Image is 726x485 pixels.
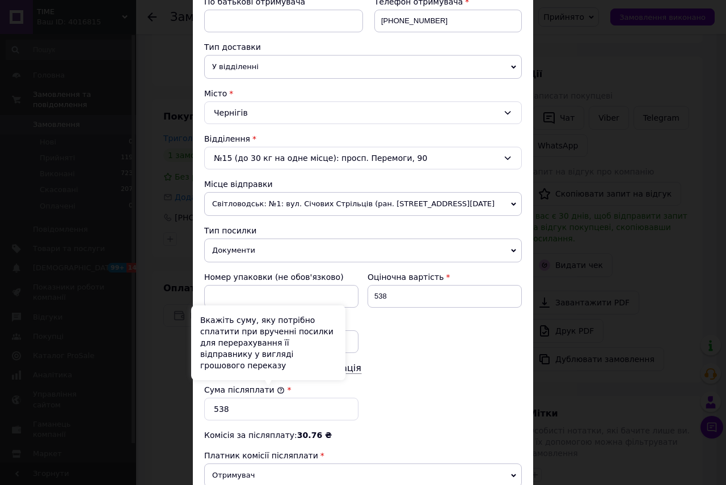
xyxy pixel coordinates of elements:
div: Оціночна вартість [368,271,522,283]
span: Документи [204,239,522,262]
span: Тип доставки [204,42,261,52]
div: №15 (до 30 кг на одне місце): просп. Перемоги, 90 [204,147,522,169]
div: Місто [204,88,522,99]
span: Тип посилки [204,226,256,235]
span: 30.76 ₴ [297,431,332,440]
span: Світловодськ: №1: вул. Січових Стрільців (ран. [STREET_ADDRESS][DATE] [204,192,522,216]
span: Місце відправки [204,180,273,189]
input: +380 [374,10,522,32]
div: Номер упаковки (не обов'язково) [204,271,358,283]
div: Вкажіть суму, яку потрібно сплатити при врученні посилки для перерахування її відправнику у вигля... [200,314,336,371]
div: Чернігів [204,101,522,124]
div: Комісія за післяплату: [204,429,522,441]
span: Платник комісії післяплати [204,451,318,460]
label: Сума післяплати [204,385,285,394]
div: Відділення [204,133,522,144]
span: У відділенні [204,55,522,79]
